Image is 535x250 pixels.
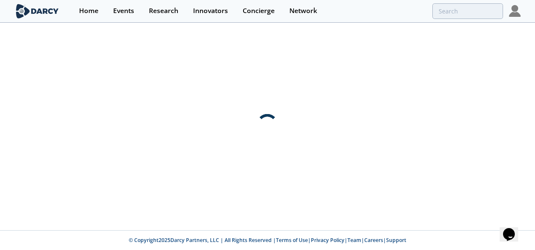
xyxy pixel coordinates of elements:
input: Advanced Search [432,3,503,19]
a: Support [386,237,406,244]
a: Careers [364,237,383,244]
iframe: chat widget [500,216,527,242]
div: Innovators [193,8,228,14]
div: Concierge [243,8,275,14]
p: © Copyright 2025 Darcy Partners, LLC | All Rights Reserved | | | | | [64,237,471,244]
a: Privacy Policy [311,237,344,244]
div: Research [149,8,178,14]
div: Home [79,8,98,14]
img: Profile [509,5,521,17]
div: Events [113,8,134,14]
a: Team [347,237,361,244]
a: Terms of Use [276,237,308,244]
img: logo-wide.svg [14,4,60,19]
div: Network [289,8,317,14]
